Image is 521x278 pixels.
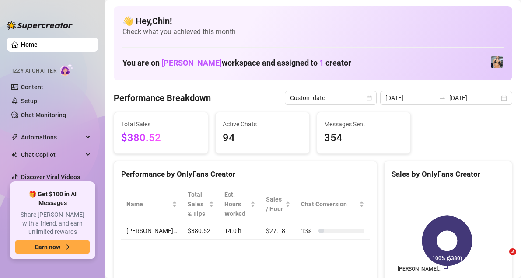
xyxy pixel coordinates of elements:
[161,58,222,67] span: [PERSON_NAME]
[224,190,248,219] div: Est. Hours Worked
[21,83,43,90] a: Content
[509,248,516,255] span: 2
[126,199,170,209] span: Name
[491,248,512,269] iframe: Intercom live chat
[491,56,503,68] img: Veronica
[15,240,90,254] button: Earn nowarrow-right
[182,222,219,240] td: $380.52
[114,92,211,104] h4: Performance Breakdown
[7,21,73,30] img: logo-BBDzfeDw.svg
[324,119,404,129] span: Messages Sent
[449,93,499,103] input: End date
[21,130,83,144] span: Automations
[122,15,504,27] h4: 👋 Hey, Chin !
[122,58,351,68] h1: You are on workspace and assigned to creator
[21,174,80,181] a: Discover Viral Videos
[12,67,56,75] span: Izzy AI Chatter
[15,190,90,207] span: 🎁 Get $100 in AI Messages
[11,134,18,141] span: thunderbolt
[223,119,302,129] span: Active Chats
[324,130,404,146] span: 354
[398,266,441,272] text: [PERSON_NAME]…
[439,94,446,101] span: swap-right
[11,152,17,158] img: Chat Copilot
[188,190,207,219] span: Total Sales & Tips
[21,41,38,48] a: Home
[266,195,283,214] span: Sales / Hour
[301,226,315,236] span: 13 %
[35,243,60,250] span: Earn now
[439,94,446,101] span: to
[122,27,504,37] span: Check what you achieved this month
[261,186,296,222] th: Sales / Hour
[21,97,37,104] a: Setup
[261,222,296,240] td: $27.18
[21,148,83,162] span: Chat Copilot
[121,119,201,129] span: Total Sales
[21,111,66,118] a: Chat Monitoring
[301,199,357,209] span: Chat Conversion
[121,130,201,146] span: $380.52
[182,186,219,222] th: Total Sales & Tips
[15,211,90,236] span: Share [PERSON_NAME] with a friend, and earn unlimited rewards
[219,222,261,240] td: 14.0 h
[385,93,435,103] input: Start date
[121,168,370,180] div: Performance by OnlyFans Creator
[319,58,324,67] span: 1
[392,168,505,180] div: Sales by OnlyFans Creator
[367,95,372,101] span: calendar
[296,186,370,222] th: Chat Conversion
[290,91,371,104] span: Custom date
[121,186,182,222] th: Name
[121,222,182,240] td: [PERSON_NAME]…
[223,130,302,146] span: 94
[60,63,73,76] img: AI Chatter
[64,244,70,250] span: arrow-right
